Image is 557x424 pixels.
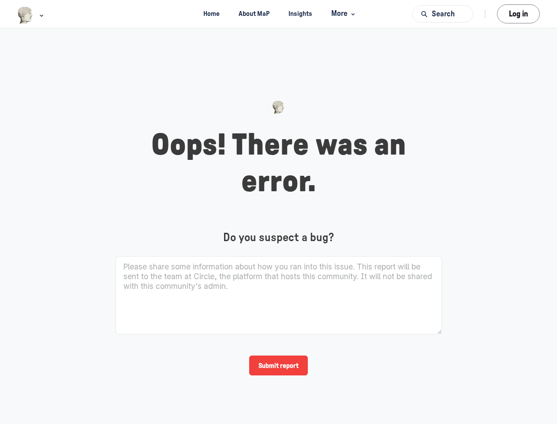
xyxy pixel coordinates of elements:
[331,8,357,20] span: More
[281,6,320,22] a: Insights
[196,6,228,22] a: Home
[116,127,442,201] h1: Oops! There was an error.
[324,6,361,22] button: More
[249,356,308,375] input: Submit report
[412,5,473,23] button: Search
[497,4,540,23] button: Log in
[231,6,277,22] a: About MaP
[17,7,34,24] img: Museums as Progress logo
[17,6,46,25] button: Museums as Progress logo
[116,231,442,245] h4: Do you suspect a bug?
